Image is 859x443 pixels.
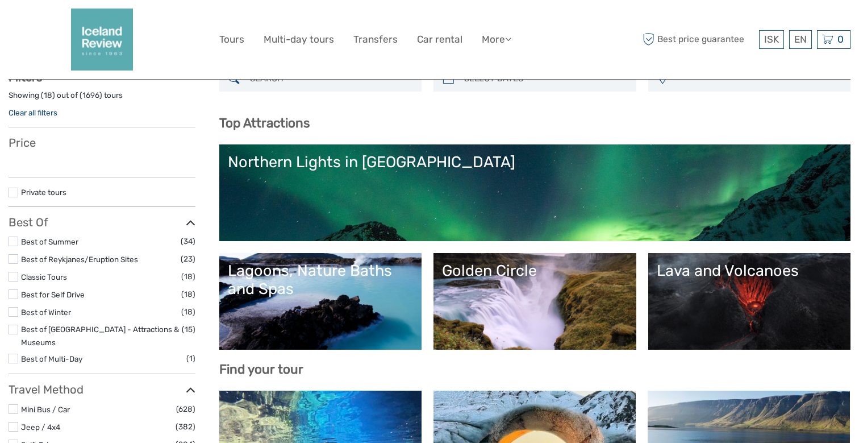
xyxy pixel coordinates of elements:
[21,423,60,432] a: Jeep / 4x4
[21,405,70,414] a: Mini Bus / Car
[657,262,843,280] div: Lava and Volcanoes
[228,153,843,233] a: Northern Lights in [GEOGRAPHIC_DATA]
[9,136,195,150] h3: Price
[789,30,812,49] div: EN
[181,305,195,318] span: (18)
[442,262,628,341] a: Golden Circle
[21,290,85,299] a: Best for Self Drive
[21,272,67,281] a: Classic Tours
[21,308,71,317] a: Best of Winter
[9,216,195,229] h3: Best Of
[417,31,462,48] a: Car rental
[181,252,195,266] span: (23)
[21,255,138,264] a: Best of Reykjanes/Eruption Sites
[228,262,414,341] a: Lagoons, Nature Baths and Spas
[9,108,57,117] a: Clear all filters
[181,288,195,301] span: (18)
[228,153,843,171] div: Northern Lights in [GEOGRAPHIC_DATA]
[186,352,195,365] span: (1)
[181,270,195,283] span: (18)
[228,262,414,299] div: Lagoons, Nature Baths and Spas
[9,71,42,84] strong: Filters
[71,9,133,71] img: 2352-2242c590-57d0-4cbf-9375-f685811e12ac_logo_big.png
[219,115,310,131] b: Top Attractions
[764,34,779,45] span: ISK
[21,237,78,246] a: Best of Summer
[264,31,334,48] a: Multi-day tours
[219,362,303,377] b: Find your tour
[181,235,195,248] span: (34)
[182,323,195,336] span: (15)
[482,31,511,48] a: More
[640,30,757,49] span: Best price guarantee
[44,90,52,101] label: 18
[176,403,195,416] span: (628)
[657,262,843,341] a: Lava and Volcanoes
[21,188,66,197] a: Private tours
[219,31,244,48] a: Tours
[82,90,99,101] label: 1696
[21,325,179,347] a: Best of [GEOGRAPHIC_DATA] - Attractions & Museums
[836,34,845,45] span: 0
[9,90,195,107] div: Showing ( ) out of ( ) tours
[21,354,82,363] a: Best of Multi-Day
[9,383,195,396] h3: Travel Method
[176,420,195,433] span: (382)
[442,262,628,280] div: Golden Circle
[353,31,398,48] a: Transfers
